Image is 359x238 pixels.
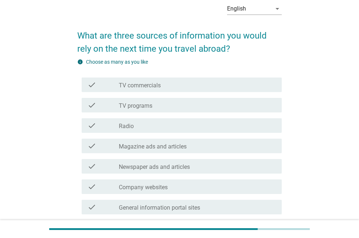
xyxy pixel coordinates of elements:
i: check [87,162,96,171]
label: Radio [119,123,134,130]
label: Magazine ads and articles [119,143,187,150]
label: TV commercials [119,82,161,89]
label: Newspaper ads and articles [119,163,190,171]
label: Choose as many as you like [86,59,148,65]
div: English [227,5,246,12]
i: check [87,182,96,191]
label: Company websites [119,184,168,191]
i: check [87,121,96,130]
i: check [87,203,96,211]
i: check [87,142,96,150]
label: TV programs [119,102,152,110]
label: General information portal sites [119,204,200,211]
i: check [87,101,96,110]
i: info [77,59,83,65]
i: arrow_drop_down [273,4,282,13]
i: check [87,80,96,89]
h2: What are three sources of information you would rely on the next time you travel abroad? [77,22,282,55]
